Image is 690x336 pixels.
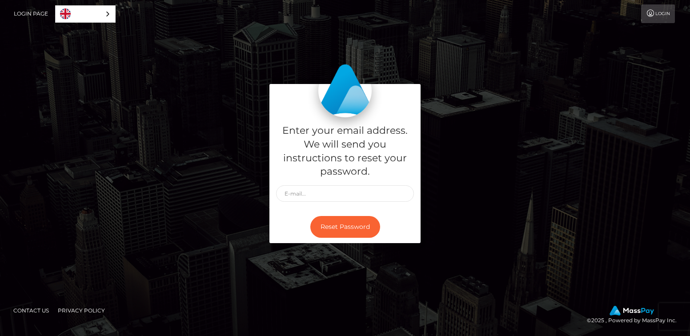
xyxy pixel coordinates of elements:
[55,5,116,23] aside: Language selected: English
[55,5,116,23] div: Language
[14,4,48,23] a: Login Page
[56,6,115,22] a: English
[10,304,52,317] a: Contact Us
[310,216,380,238] button: Reset Password
[276,185,414,202] input: E-mail...
[276,124,414,179] h5: Enter your email address. We will send you instructions to reset your password.
[610,306,654,316] img: MassPay
[54,304,108,317] a: Privacy Policy
[318,64,372,117] img: MassPay Login
[587,306,683,325] div: © 2025 , Powered by MassPay Inc.
[641,4,675,23] a: Login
